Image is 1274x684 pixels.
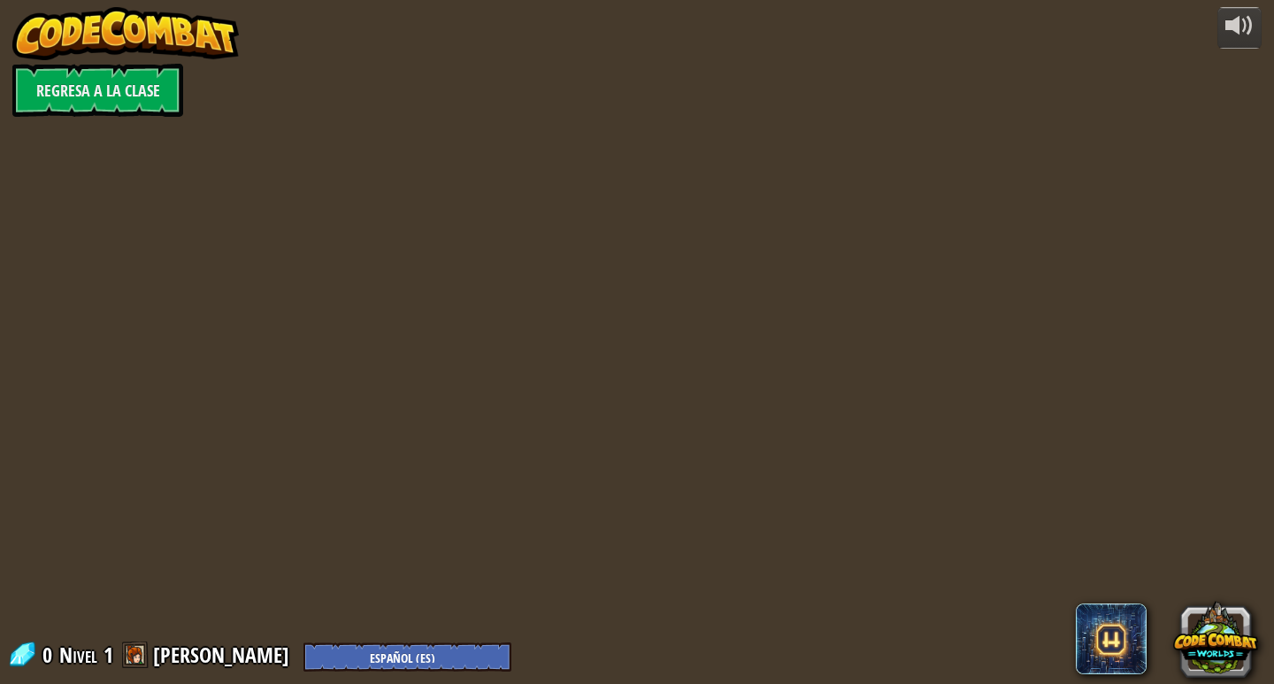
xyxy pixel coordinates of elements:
[153,641,295,669] a: [PERSON_NAME]
[12,7,239,60] img: CodeCombat - Learn how to code by playing a game
[1217,7,1262,49] button: Ajustar volúmen
[59,641,97,670] span: Nivel
[12,64,183,117] a: Regresa a la clase
[42,641,58,669] span: 0
[104,641,113,669] span: 1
